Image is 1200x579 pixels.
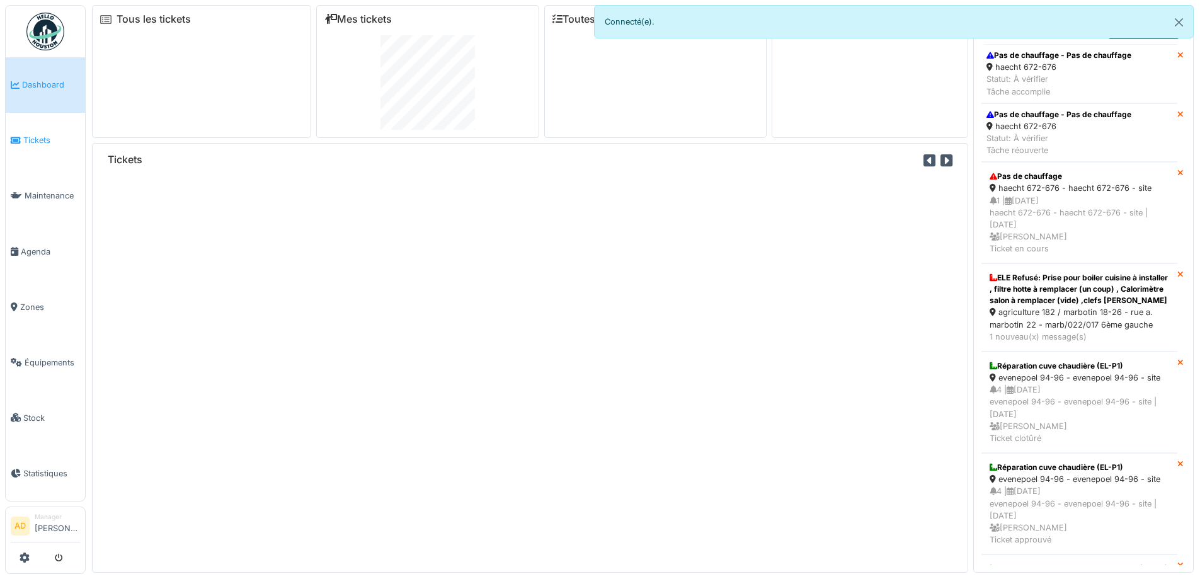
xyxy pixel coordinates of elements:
[6,224,85,279] a: Agenda
[6,279,85,335] a: Zones
[990,306,1169,330] div: agriculture 182 / marbotin 18-26 - rue a. marbotin 22 - marb/022/017 6ème gauche
[990,384,1169,444] div: 4 | [DATE] evenepoel 94-96 - evenepoel 94-96 - site | [DATE] [PERSON_NAME] Ticket clotûré
[990,195,1169,255] div: 1 | [DATE] haecht 672-676 - haecht 672-676 - site | [DATE] [PERSON_NAME] Ticket en cours
[117,13,191,25] a: Tous les tickets
[981,263,1177,352] a: ELE Refusé: Prise pour boiler cuisine à installer , filtre hotte à remplacer (un coup) , Calorimè...
[21,246,80,258] span: Agenda
[981,44,1177,103] a: Pas de chauffage - Pas de chauffage haecht 672-676 Statut: À vérifierTâche accomplie
[11,512,80,542] a: AD Manager[PERSON_NAME]
[981,162,1177,263] a: Pas de chauffage haecht 672-676 - haecht 672-676 - site 1 |[DATE]haecht 672-676 - haecht 672-676 ...
[990,360,1169,372] div: Réparation cuve chaudière (EL-P1)
[981,453,1177,554] a: Réparation cuve chaudière (EL-P1) evenepoel 94-96 - evenepoel 94-96 - site 4 |[DATE]evenepoel 94-...
[6,113,85,168] a: Tickets
[26,13,64,50] img: Badge_color-CXgf-gQk.svg
[986,50,1131,61] div: Pas de chauffage - Pas de chauffage
[990,372,1169,384] div: evenepoel 94-96 - evenepoel 94-96 - site
[108,154,142,166] h6: Tickets
[990,473,1169,485] div: evenepoel 94-96 - evenepoel 94-96 - site
[990,182,1169,194] div: haecht 672-676 - haecht 672-676 - site
[35,512,80,539] li: [PERSON_NAME]
[1165,6,1193,39] button: Close
[6,445,85,501] a: Statistiques
[986,120,1131,132] div: haecht 672-676
[990,171,1169,182] div: Pas de chauffage
[986,73,1131,97] div: Statut: À vérifier Tâche accomplie
[20,301,80,313] span: Zones
[990,563,1169,575] div: Remise en service après état des lieux (EL-P2)
[990,272,1169,306] div: ELE Refusé: Prise pour boiler cuisine à installer , filtre hotte à remplacer (un coup) , Calorimè...
[23,467,80,479] span: Statistiques
[6,335,85,390] a: Équipements
[23,134,80,146] span: Tickets
[324,13,392,25] a: Mes tickets
[25,190,80,202] span: Maintenance
[552,13,646,25] a: Toutes les tâches
[990,462,1169,473] div: Réparation cuve chaudière (EL-P1)
[6,168,85,224] a: Maintenance
[35,512,80,522] div: Manager
[22,79,80,91] span: Dashboard
[594,5,1194,38] div: Connecté(e).
[986,109,1131,120] div: Pas de chauffage - Pas de chauffage
[990,331,1169,343] div: 1 nouveau(x) message(s)
[25,357,80,369] span: Équipements
[981,103,1177,163] a: Pas de chauffage - Pas de chauffage haecht 672-676 Statut: À vérifierTâche réouverte
[981,352,1177,453] a: Réparation cuve chaudière (EL-P1) evenepoel 94-96 - evenepoel 94-96 - site 4 |[DATE]evenepoel 94-...
[11,517,30,536] li: AD
[986,132,1131,156] div: Statut: À vérifier Tâche réouverte
[23,412,80,424] span: Stock
[6,390,85,445] a: Stock
[990,485,1169,546] div: 4 | [DATE] evenepoel 94-96 - evenepoel 94-96 - site | [DATE] [PERSON_NAME] Ticket approuvé
[6,57,85,113] a: Dashboard
[986,61,1131,73] div: haecht 672-676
